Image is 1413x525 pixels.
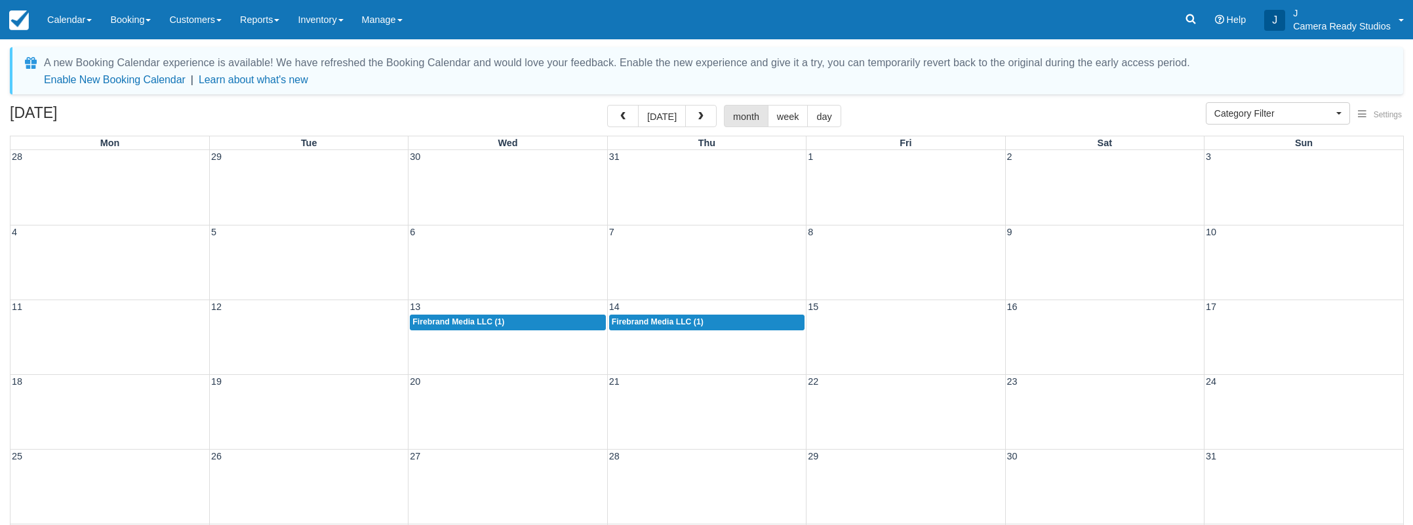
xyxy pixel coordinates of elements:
[100,138,120,148] span: Mon
[1204,451,1218,461] span: 31
[301,138,317,148] span: Tue
[408,301,422,312] span: 13
[210,301,223,312] span: 12
[807,105,841,127] button: day
[609,315,805,330] a: Firebrand Media LLC (1)
[608,227,616,237] span: 7
[408,227,416,237] span: 6
[10,105,176,129] h2: [DATE]
[412,317,504,326] span: Firebrand Media LLC (1)
[1006,151,1014,162] span: 2
[698,138,715,148] span: Thu
[498,138,517,148] span: Wed
[10,451,24,461] span: 25
[1293,7,1391,20] p: J
[1204,301,1218,312] span: 17
[408,151,422,162] span: 30
[199,74,308,85] a: Learn about what's new
[608,376,621,387] span: 21
[806,376,820,387] span: 22
[10,301,24,312] span: 11
[1006,451,1019,461] span: 30
[1264,10,1285,31] div: J
[9,10,29,30] img: checkfront-main-nav-mini-logo.png
[612,317,704,326] span: Firebrand Media LLC (1)
[1214,107,1333,120] span: Category Filter
[210,376,223,387] span: 19
[724,105,768,127] button: month
[900,138,911,148] span: Fri
[608,451,621,461] span: 28
[638,105,686,127] button: [DATE]
[1006,227,1014,237] span: 9
[1206,102,1350,125] button: Category Filter
[1227,14,1246,25] span: Help
[1295,138,1313,148] span: Sun
[608,301,621,312] span: 14
[1350,106,1410,125] button: Settings
[44,73,186,87] button: Enable New Booking Calendar
[1204,376,1218,387] span: 24
[1006,301,1019,312] span: 16
[210,227,218,237] span: 5
[10,376,24,387] span: 18
[1006,376,1019,387] span: 23
[408,376,422,387] span: 20
[806,227,814,237] span: 8
[1215,15,1224,24] i: Help
[1098,138,1112,148] span: Sat
[10,227,18,237] span: 4
[1204,151,1212,162] span: 3
[210,151,223,162] span: 29
[806,451,820,461] span: 29
[410,315,605,330] a: Firebrand Media LLC (1)
[44,55,1190,71] div: A new Booking Calendar experience is available! We have refreshed the Booking Calendar and would ...
[608,151,621,162] span: 31
[768,105,808,127] button: week
[1374,110,1402,119] span: Settings
[806,301,820,312] span: 15
[408,451,422,461] span: 27
[191,74,193,85] span: |
[1204,227,1218,237] span: 10
[10,151,24,162] span: 28
[806,151,814,162] span: 1
[210,451,223,461] span: 26
[1293,20,1391,33] p: Camera Ready Studios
